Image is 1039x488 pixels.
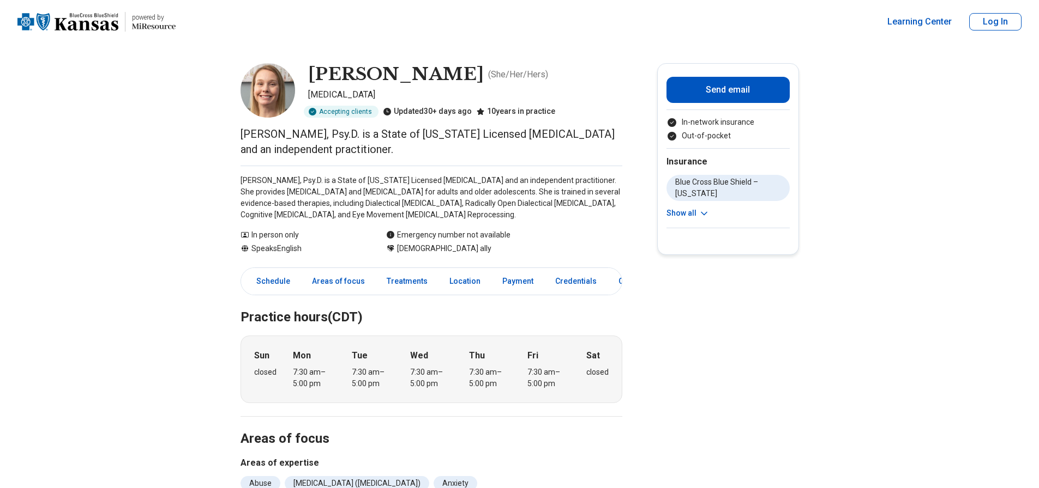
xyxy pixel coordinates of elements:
div: 7:30 am – 5:00 pm [469,367,511,389]
h2: Insurance [666,155,790,168]
h2: Areas of focus [241,404,622,448]
div: closed [254,367,277,378]
strong: Thu [469,349,485,362]
div: Accepting clients [304,106,379,118]
p: [PERSON_NAME], Psy.D. is a State of [US_STATE] Licensed [MEDICAL_DATA] and an independent practit... [241,126,622,157]
div: 7:30 am – 5:00 pm [293,367,335,389]
button: Log In [969,13,1022,30]
div: 7:30 am – 5:00 pm [527,367,569,389]
div: Emergency number not available [386,229,511,241]
a: Payment [496,270,540,292]
div: 7:30 am – 5:00 pm [352,367,394,389]
ul: Payment options [666,117,790,142]
a: Location [443,270,487,292]
div: 10 years in practice [476,106,555,118]
div: 7:30 am – 5:00 pm [410,367,452,389]
div: Updated 30+ days ago [383,106,472,118]
strong: Mon [293,349,311,362]
li: Blue Cross Blue Shield – [US_STATE] [666,175,790,201]
div: Speaks English [241,243,364,254]
h2: Practice hours (CDT) [241,282,622,327]
a: Credentials [549,270,603,292]
h3: Areas of expertise [241,456,622,469]
div: When does the program meet? [241,335,622,403]
span: [DEMOGRAPHIC_DATA] ally [397,243,491,254]
strong: Sun [254,349,269,362]
a: Schedule [243,270,297,292]
p: [PERSON_NAME], Psy.D. is a State of [US_STATE] Licensed [MEDICAL_DATA] and an independent practit... [241,175,622,221]
button: Send email [666,77,790,103]
strong: Wed [410,349,428,362]
strong: Sat [586,349,600,362]
div: closed [586,367,609,378]
a: Treatments [380,270,434,292]
li: In-network insurance [666,117,790,128]
a: Areas of focus [305,270,371,292]
img: Catherine Baggett, Psychologist [241,63,295,118]
div: In person only [241,229,364,241]
a: Home page [17,4,176,39]
strong: Tue [352,349,368,362]
a: Learning Center [887,15,952,28]
h1: [PERSON_NAME] [308,63,484,86]
a: Other [612,270,651,292]
strong: Fri [527,349,538,362]
p: powered by [132,13,176,22]
p: [MEDICAL_DATA] [308,88,622,101]
li: Out-of-pocket [666,130,790,142]
button: Show all [666,208,710,219]
p: ( She/Her/Hers ) [488,68,548,81]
